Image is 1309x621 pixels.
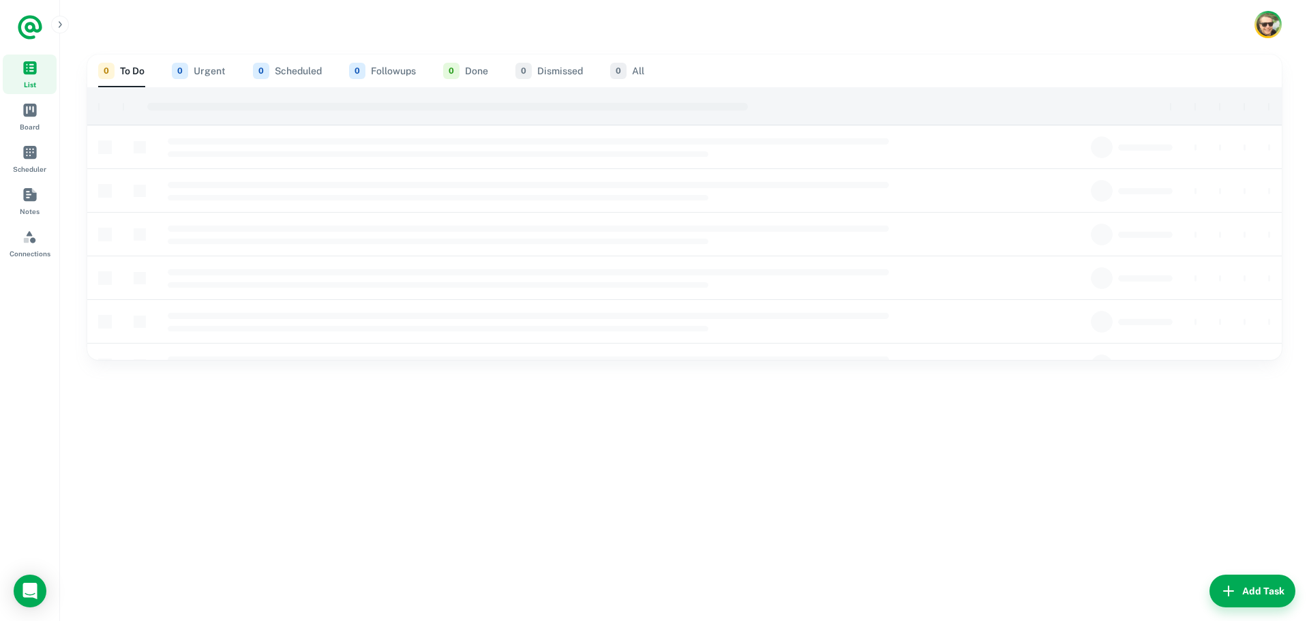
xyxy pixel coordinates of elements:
[3,224,57,263] a: Connections
[13,164,46,175] span: Scheduler
[24,79,36,90] span: List
[10,248,50,259] span: Connections
[349,63,365,79] span: 0
[443,55,488,87] button: Done
[610,63,627,79] span: 0
[3,139,57,179] a: Scheduler
[98,55,145,87] button: To Do
[253,55,322,87] button: Scheduled
[16,14,44,41] a: Logo
[515,55,583,87] button: Dismissed
[610,55,644,87] button: All
[172,63,188,79] span: 0
[172,55,226,87] button: Urgent
[3,55,57,94] a: List
[515,63,532,79] span: 0
[3,181,57,221] a: Notes
[1209,575,1295,607] button: Add Task
[1257,13,1280,36] img: Karl Chaffey
[1254,11,1282,38] button: Account button
[3,97,57,136] a: Board
[253,63,269,79] span: 0
[443,63,460,79] span: 0
[20,121,40,132] span: Board
[20,206,40,217] span: Notes
[14,575,46,607] div: Load Chat
[98,63,115,79] span: 0
[349,55,416,87] button: Followups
